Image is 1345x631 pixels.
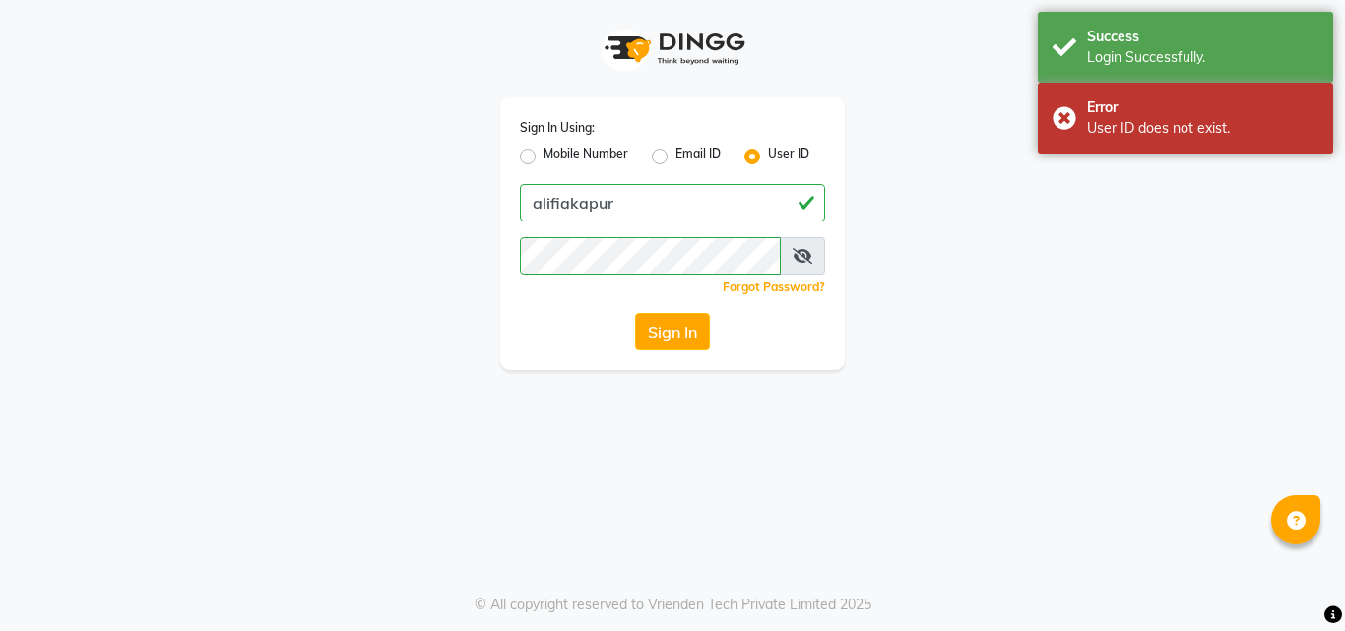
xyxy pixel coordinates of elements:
a: Forgot Password? [723,280,825,294]
label: Sign In Using: [520,119,595,137]
div: Error [1087,97,1318,118]
label: Email ID [675,145,721,168]
input: Username [520,237,781,275]
label: Mobile Number [544,145,628,168]
div: User ID does not exist. [1087,118,1318,139]
button: Sign In [635,313,710,350]
label: User ID [768,145,809,168]
div: Success [1087,27,1318,47]
input: Username [520,184,825,221]
img: logo1.svg [594,20,751,78]
div: Login Successfully. [1087,47,1318,68]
